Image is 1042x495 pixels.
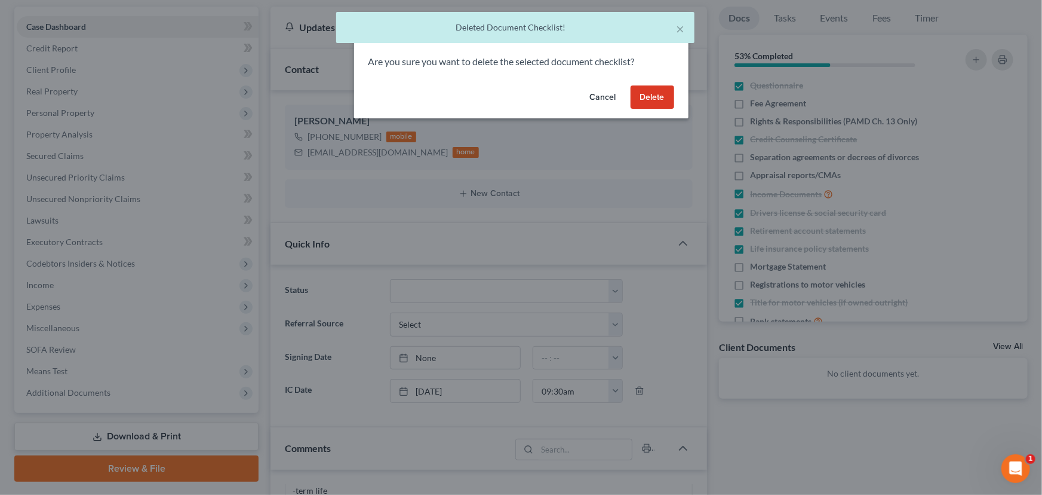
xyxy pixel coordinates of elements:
[1026,454,1035,464] span: 1
[580,85,626,109] button: Cancel
[631,85,674,109] button: Delete
[677,22,685,36] button: ×
[1001,454,1030,483] iframe: Intercom live chat
[346,22,685,33] div: Deleted Document Checklist!
[368,55,674,69] p: Are you sure you want to delete the selected document checklist?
